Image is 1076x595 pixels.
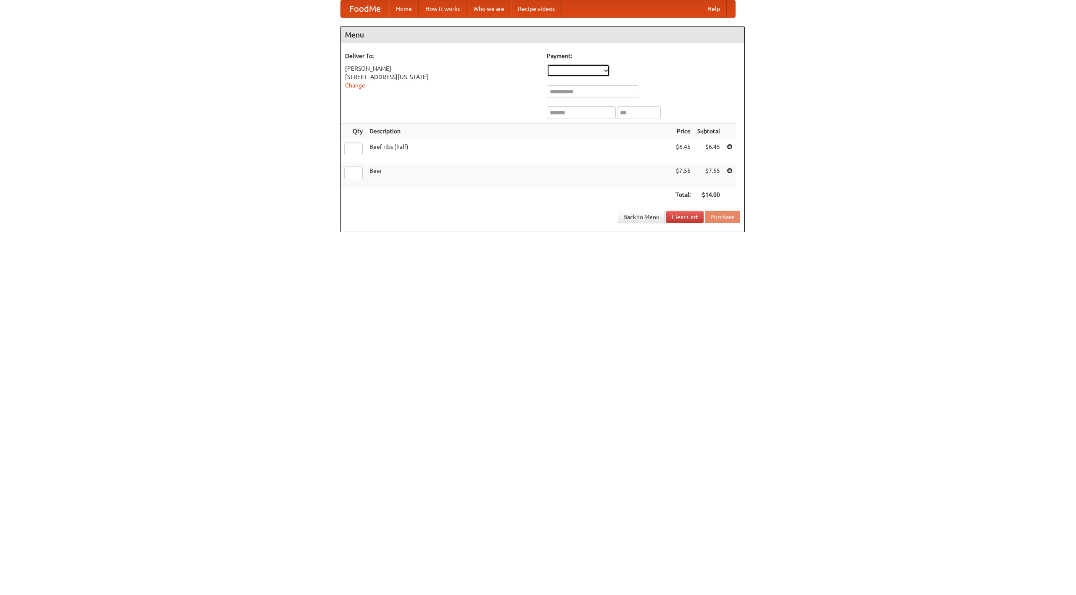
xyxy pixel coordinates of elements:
[345,82,365,89] a: Change
[345,52,538,60] h5: Deliver To:
[341,0,389,17] a: FoodMe
[366,124,672,139] th: Description
[672,124,694,139] th: Price
[341,124,366,139] th: Qty
[366,163,672,187] td: Beer
[511,0,562,17] a: Recipe videos
[389,0,419,17] a: Home
[618,211,665,223] a: Back to Menu
[701,0,727,17] a: Help
[672,163,694,187] td: $7.55
[366,139,672,163] td: Beef ribs (half)
[341,26,744,43] h4: Menu
[672,139,694,163] td: $6.45
[467,0,511,17] a: Who we are
[694,124,723,139] th: Subtotal
[672,187,694,203] th: Total:
[547,52,740,60] h5: Payment:
[345,73,538,81] div: [STREET_ADDRESS][US_STATE]
[666,211,704,223] a: Clear Cart
[705,211,740,223] button: Purchase
[694,139,723,163] td: $6.45
[419,0,467,17] a: How it works
[345,64,538,73] div: [PERSON_NAME]
[694,187,723,203] th: $14.00
[694,163,723,187] td: $7.55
